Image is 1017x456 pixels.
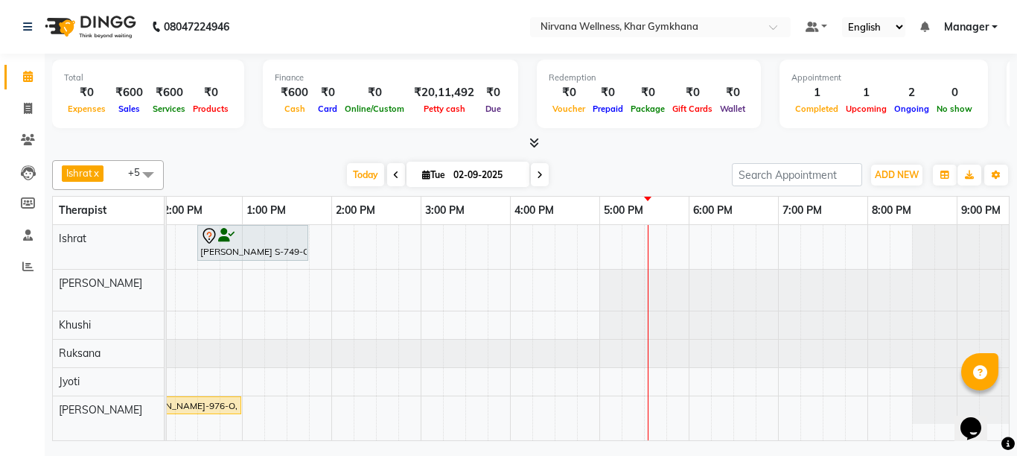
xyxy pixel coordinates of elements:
input: 2025-09-02 [449,164,523,186]
a: 7:00 PM [779,200,826,221]
input: Search Appointment [732,163,862,186]
div: ₹0 [341,84,408,101]
span: Cash [281,104,309,114]
div: ₹0 [480,84,506,101]
a: 6:00 PM [689,200,736,221]
a: 1:00 PM [243,200,290,221]
a: 5:00 PM [600,200,647,221]
div: [PERSON_NAME] S-749-O, TK04, 12:30 PM-01:45 PM, Swedish / Aroma / Deep tissue- 60 min [199,227,307,259]
a: 9:00 PM [957,200,1004,221]
div: 1 [842,84,890,101]
span: Card [314,104,341,114]
span: Services [149,104,189,114]
div: 2 [890,84,933,101]
div: ₹20,11,492 [408,84,480,101]
span: Sales [115,104,144,114]
div: ₹0 [189,84,232,101]
span: Ruksana [59,346,101,360]
div: ₹600 [275,84,314,101]
span: Products [189,104,232,114]
span: Therapist [59,203,106,217]
img: logo [38,6,140,48]
div: ₹0 [716,84,749,101]
span: Prepaid [589,104,627,114]
div: [PERSON_NAME]-976-O, TK03, 11:45 AM-01:00 PM, Swedish / Aroma / Deep tissue- 60 min [132,399,240,413]
span: Completed [791,104,842,114]
iframe: chat widget [954,396,1002,441]
span: Today [347,163,384,186]
span: Gift Cards [669,104,716,114]
div: ₹0 [314,84,341,101]
a: 3:00 PM [421,200,468,221]
div: Appointment [791,72,976,84]
span: Voucher [549,104,589,114]
a: 12:00 PM [153,200,206,221]
span: Ongoing [890,104,933,114]
span: [PERSON_NAME] [59,403,142,417]
span: Due [482,104,505,114]
a: x [92,167,99,179]
span: Ishrat [66,167,92,179]
span: Online/Custom [341,104,408,114]
span: Package [627,104,669,114]
span: Khushi [59,318,91,332]
div: ₹600 [109,84,149,101]
button: ADD NEW [871,165,922,186]
span: Wallet [716,104,749,114]
span: Ishrat [59,232,86,245]
div: ₹0 [627,84,669,101]
span: +5 [128,166,151,178]
span: Petty cash [420,104,469,114]
span: No show [933,104,976,114]
div: ₹0 [669,84,716,101]
div: ₹0 [64,84,109,101]
div: ₹600 [149,84,189,101]
a: 4:00 PM [511,200,558,221]
span: Expenses [64,104,109,114]
a: 2:00 PM [332,200,379,221]
b: 08047224946 [164,6,229,48]
span: Manager [944,19,989,35]
div: Total [64,72,232,84]
span: Jyoti [59,375,80,388]
span: Tue [418,169,449,180]
a: 8:00 PM [868,200,915,221]
div: ₹0 [549,84,589,101]
div: 0 [933,84,976,101]
div: ₹0 [589,84,627,101]
div: 1 [791,84,842,101]
span: Upcoming [842,104,890,114]
span: [PERSON_NAME] [59,276,142,290]
span: ADD NEW [875,169,919,180]
div: Finance [275,72,506,84]
div: Redemption [549,72,749,84]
